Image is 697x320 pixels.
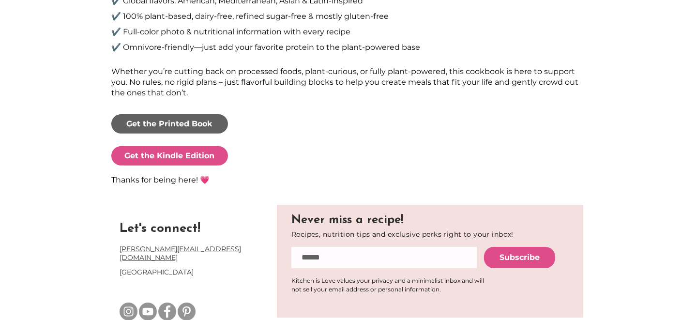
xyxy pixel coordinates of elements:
span: Whether you’re cutting back on processed foods, plant-curious, or fully plant-powered, this cookb... [111,67,578,98]
span: Never miss a recipe! [291,214,403,226]
span: [GEOGRAPHIC_DATA] [120,268,194,276]
span: ✔️ 100% plant-based, dairy-free, refined sugar-free & mostly gluten-free [111,12,389,21]
span: ✔️ Full-color photo & nutritional information with every recipe [111,27,350,36]
span: ​Kitchen is Love values your privacy and a minimalist inbox and will not sell your email address ... [291,277,484,293]
button: Subscribe [484,247,555,268]
span: Get the Kindle Edition [125,151,215,161]
a: Let's connect! [120,222,200,235]
a: [PERSON_NAME][EMAIL_ADDRESS][DOMAIN_NAME] [120,244,241,262]
a: Get the Kindle Edition [111,146,228,166]
span: Thanks for being here! 💗 [111,175,210,184]
span: Get the Printed Book [127,119,213,129]
a: Get the Printed Book [111,114,228,134]
span: Recipes, nutrition tips and exclusive perks right to your inbox! [291,230,514,239]
span: ✔️ Omnivore-friendly—just add your favorite protein to the plant-powered base [111,43,420,52]
span: Subscribe [500,252,540,263]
